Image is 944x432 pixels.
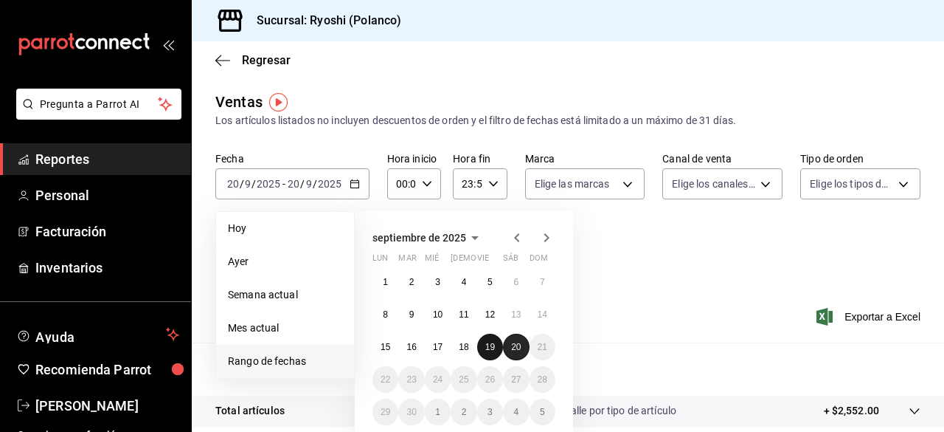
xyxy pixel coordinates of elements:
div: Ventas [215,91,263,113]
abbr: martes [398,253,416,269]
abbr: 18 de septiembre de 2025 [459,342,468,352]
abbr: 2 de octubre de 2025 [462,407,467,417]
button: Pregunta a Parrot AI [16,89,181,120]
button: 2 de septiembre de 2025 [398,269,424,295]
img: Tooltip marker [269,93,288,112]
span: - [282,178,285,190]
abbr: 3 de octubre de 2025 [487,407,493,417]
abbr: domingo [530,253,548,269]
abbr: sábado [503,253,518,269]
span: Regresar [242,53,291,67]
abbr: 3 de septiembre de 2025 [435,277,440,287]
button: 1 de septiembre de 2025 [372,269,398,295]
span: septiembre de 2025 [372,232,466,244]
span: Recomienda Parrot [35,360,179,380]
abbr: 7 de septiembre de 2025 [540,277,545,287]
span: Elige los canales de venta [672,176,755,191]
button: 24 de septiembre de 2025 [425,366,451,393]
label: Fecha [215,154,369,164]
button: 6 de septiembre de 2025 [503,269,529,295]
button: 10 de septiembre de 2025 [425,301,451,328]
abbr: 30 de septiembre de 2025 [406,407,416,417]
span: Pregunta a Parrot AI [40,97,159,112]
button: 29 de septiembre de 2025 [372,399,398,425]
span: / [313,178,317,190]
abbr: 5 de octubre de 2025 [540,407,545,417]
span: / [300,178,305,190]
abbr: 6 de septiembre de 2025 [513,277,518,287]
span: Personal [35,185,179,205]
button: Regresar [215,53,291,67]
button: 30 de septiembre de 2025 [398,399,424,425]
abbr: jueves [451,253,538,269]
abbr: 13 de septiembre de 2025 [511,309,521,320]
abbr: 15 de septiembre de 2025 [381,342,390,352]
input: -- [244,178,251,190]
abbr: 24 de septiembre de 2025 [433,374,442,385]
button: 3 de septiembre de 2025 [425,269,451,295]
button: 14 de septiembre de 2025 [530,301,555,328]
span: Reportes [35,149,179,169]
abbr: 26 de septiembre de 2025 [485,374,495,385]
input: -- [305,178,313,190]
button: 19 de septiembre de 2025 [477,334,503,360]
abbr: 12 de septiembre de 2025 [485,309,495,320]
abbr: 2 de septiembre de 2025 [409,277,414,287]
abbr: 1 de octubre de 2025 [435,407,440,417]
abbr: 8 de septiembre de 2025 [383,309,388,320]
input: ---- [317,178,342,190]
abbr: 25 de septiembre de 2025 [459,374,468,385]
span: Facturación [35,222,179,241]
button: 22 de septiembre de 2025 [372,366,398,393]
button: 27 de septiembre de 2025 [503,366,529,393]
button: 4 de septiembre de 2025 [451,269,476,295]
button: 17 de septiembre de 2025 [425,334,451,360]
span: Elige los tipos de orden [810,176,893,191]
abbr: 23 de septiembre de 2025 [406,374,416,385]
button: 2 de octubre de 2025 [451,399,476,425]
abbr: 16 de septiembre de 2025 [406,342,416,352]
input: -- [226,178,240,190]
button: open_drawer_menu [162,38,174,50]
span: / [240,178,244,190]
abbr: 4 de octubre de 2025 [513,407,518,417]
span: Ayuda [35,326,160,343]
h3: Sucursal: Ryoshi (Polanco) [245,12,401,30]
button: 26 de septiembre de 2025 [477,366,503,393]
button: 13 de septiembre de 2025 [503,301,529,328]
abbr: 28 de septiembre de 2025 [538,374,547,385]
abbr: 22 de septiembre de 2025 [381,374,390,385]
button: 3 de octubre de 2025 [477,399,503,425]
abbr: viernes [477,253,489,269]
button: 21 de septiembre de 2025 [530,334,555,360]
input: ---- [256,178,281,190]
abbr: 27 de septiembre de 2025 [511,374,521,385]
span: [PERSON_NAME] [35,396,179,416]
button: 5 de octubre de 2025 [530,399,555,425]
button: 7 de septiembre de 2025 [530,269,555,295]
abbr: 4 de septiembre de 2025 [462,277,467,287]
p: + $2,552.00 [824,403,879,419]
span: / [251,178,256,190]
button: 11 de septiembre de 2025 [451,301,476,328]
button: 8 de septiembre de 2025 [372,301,398,328]
label: Marca [525,154,645,164]
button: Exportar a Excel [819,308,920,326]
p: Total artículos [215,403,285,419]
span: Elige las marcas [535,176,610,191]
button: 18 de septiembre de 2025 [451,334,476,360]
abbr: 20 de septiembre de 2025 [511,342,521,352]
abbr: 1 de septiembre de 2025 [383,277,388,287]
abbr: 17 de septiembre de 2025 [433,342,442,352]
abbr: 29 de septiembre de 2025 [381,407,390,417]
button: 12 de septiembre de 2025 [477,301,503,328]
button: 23 de septiembre de 2025 [398,366,424,393]
button: 20 de septiembre de 2025 [503,334,529,360]
label: Tipo de orden [800,154,920,164]
button: 15 de septiembre de 2025 [372,334,398,360]
button: septiembre de 2025 [372,229,484,247]
label: Hora inicio [387,154,441,164]
button: 25 de septiembre de 2025 [451,366,476,393]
